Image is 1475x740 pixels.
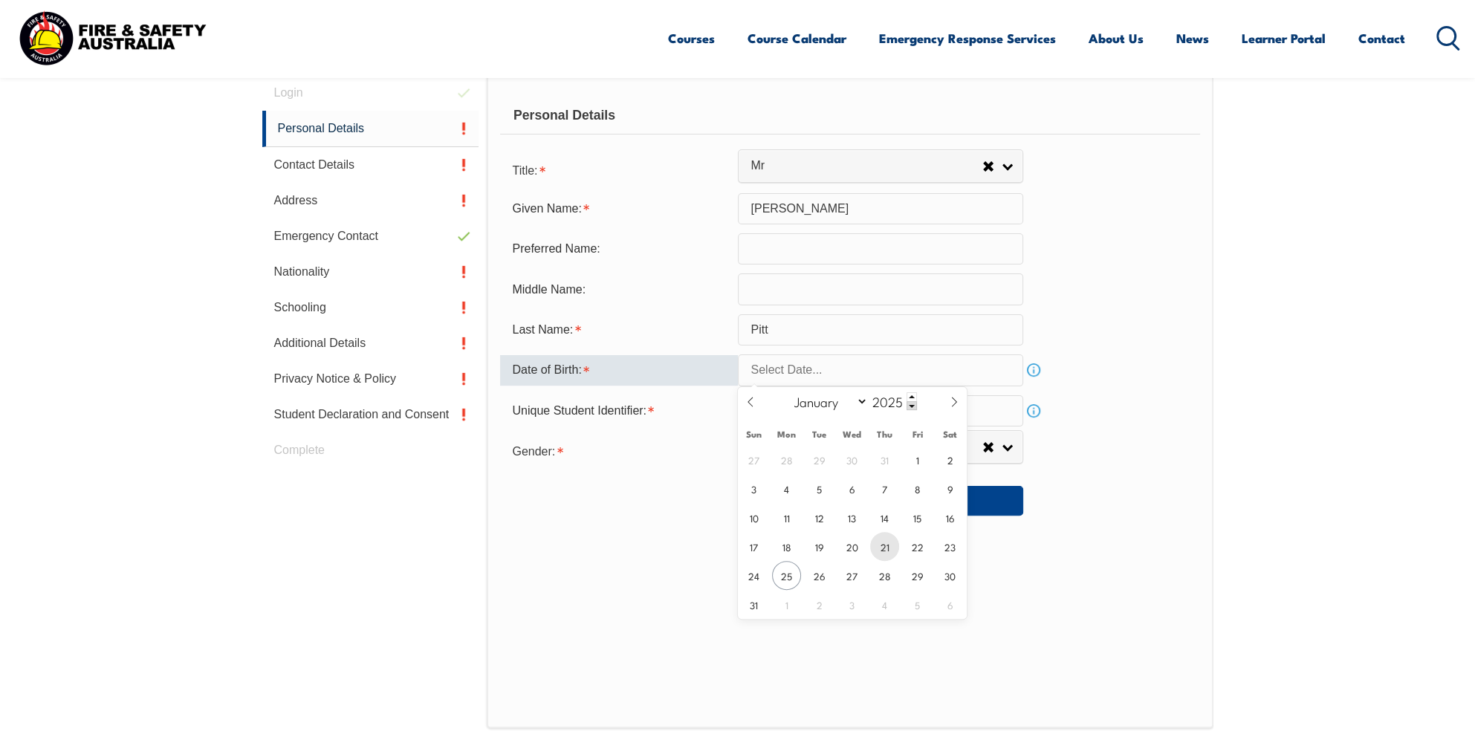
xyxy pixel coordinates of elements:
[500,155,738,184] div: Title is required.
[788,392,869,411] select: Month
[751,158,982,174] span: Mr
[772,474,801,503] span: August 4, 2025
[868,392,917,410] input: Year
[837,445,866,474] span: July 30, 2025
[500,435,738,465] div: Gender is required.
[262,147,479,183] a: Contact Details
[903,590,932,619] span: September 5, 2025
[805,590,834,619] span: September 2, 2025
[936,561,965,590] span: August 30, 2025
[739,445,768,474] span: July 27, 2025
[805,561,834,590] span: August 26, 2025
[1023,400,1044,421] a: Info
[772,445,801,474] span: July 28, 2025
[870,532,899,561] span: August 21, 2025
[803,429,836,439] span: Tue
[903,532,932,561] span: August 22, 2025
[512,445,555,458] span: Gender:
[739,532,768,561] span: August 17, 2025
[739,561,768,590] span: August 24, 2025
[772,503,801,532] span: August 11, 2025
[748,19,846,58] a: Course Calendar
[262,290,479,325] a: Schooling
[805,445,834,474] span: July 29, 2025
[500,97,1199,134] div: Personal Details
[668,19,715,58] a: Courses
[1023,360,1044,380] a: Info
[837,590,866,619] span: September 3, 2025
[870,590,899,619] span: September 4, 2025
[936,474,965,503] span: August 9, 2025
[262,254,479,290] a: Nationality
[903,503,932,532] span: August 15, 2025
[262,361,479,397] a: Privacy Notice & Policy
[870,561,899,590] span: August 28, 2025
[262,325,479,361] a: Additional Details
[772,590,801,619] span: September 1, 2025
[500,316,738,344] div: Last Name is required.
[1242,19,1326,58] a: Learner Portal
[512,164,537,177] span: Title:
[879,19,1056,58] a: Emergency Response Services
[837,561,866,590] span: August 27, 2025
[936,590,965,619] span: September 6, 2025
[771,429,803,439] span: Mon
[262,397,479,432] a: Student Declaration and Consent
[500,275,738,303] div: Middle Name:
[936,503,965,532] span: August 16, 2025
[500,397,738,425] div: Unique Student Identifier is required.
[739,590,768,619] span: August 31, 2025
[903,561,932,590] span: August 29, 2025
[805,474,834,503] span: August 5, 2025
[903,445,932,474] span: August 1, 2025
[739,474,768,503] span: August 3, 2025
[870,445,899,474] span: July 31, 2025
[870,503,899,532] span: August 14, 2025
[262,183,479,218] a: Address
[500,235,738,263] div: Preferred Name:
[500,195,738,223] div: Given Name is required.
[805,503,834,532] span: August 12, 2025
[837,532,866,561] span: August 20, 2025
[262,111,479,147] a: Personal Details
[772,532,801,561] span: August 18, 2025
[836,429,869,439] span: Wed
[738,429,771,439] span: Sun
[1089,19,1144,58] a: About Us
[1176,19,1209,58] a: News
[837,503,866,532] span: August 13, 2025
[1358,19,1405,58] a: Contact
[901,429,934,439] span: Fri
[262,218,479,254] a: Emergency Contact
[805,532,834,561] span: August 19, 2025
[870,474,899,503] span: August 7, 2025
[936,532,965,561] span: August 23, 2025
[934,429,967,439] span: Sat
[772,561,801,590] span: August 25, 2025
[869,429,901,439] span: Thu
[738,354,1023,386] input: Select Date...
[739,503,768,532] span: August 10, 2025
[500,355,738,385] div: Date of Birth is required.
[837,474,866,503] span: August 6, 2025
[936,445,965,474] span: August 2, 2025
[903,474,932,503] span: August 8, 2025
